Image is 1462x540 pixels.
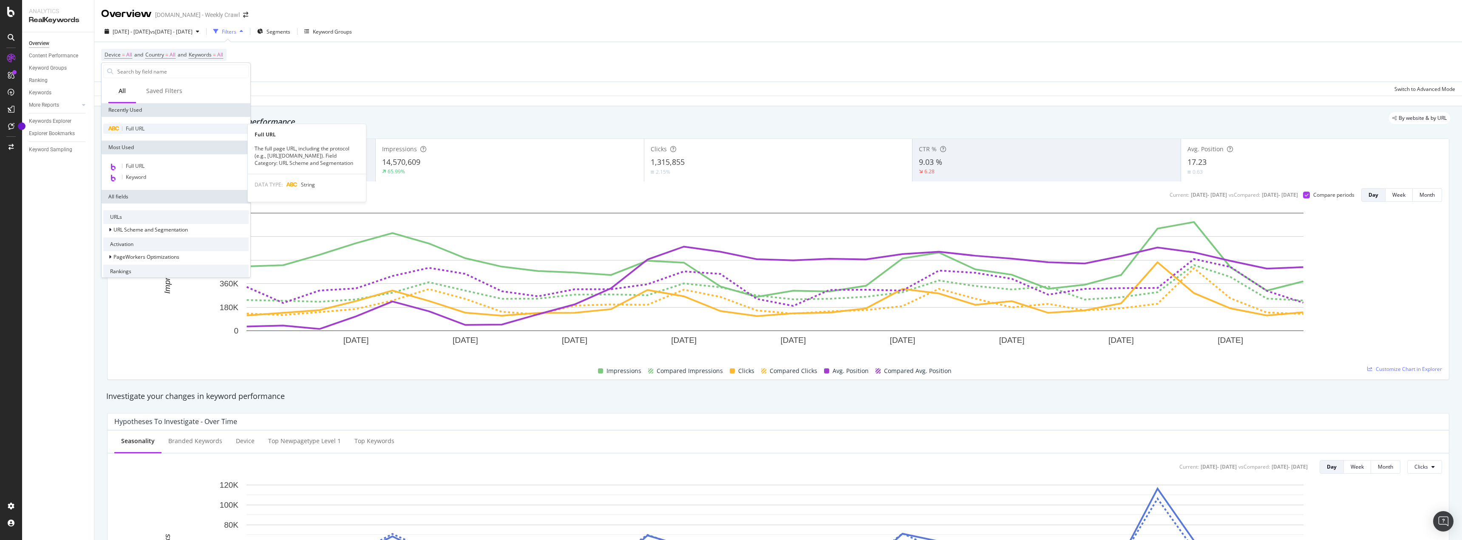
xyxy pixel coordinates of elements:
span: 9.03 % [919,157,942,167]
text: 120K [220,481,239,489]
a: Keywords [29,88,88,97]
div: Open Intercom Messenger [1433,511,1453,532]
div: Month [1378,463,1393,470]
div: Seasonality [121,437,155,445]
button: Filters [210,25,246,38]
button: Switch to Advanced Mode [1391,82,1455,96]
span: Compared Impressions [657,366,723,376]
div: Explorer Bookmarks [29,129,75,138]
div: Analytics [29,7,87,15]
div: All [119,87,126,95]
div: Day [1368,191,1378,198]
div: Month [1419,191,1435,198]
img: Equal [1187,171,1191,173]
button: Month [1371,460,1400,474]
button: Week [1385,188,1413,202]
span: = [165,51,168,58]
span: Segments [266,28,290,35]
span: Keyword [126,173,146,181]
span: All [170,49,176,61]
div: Current: [1170,191,1189,198]
span: Clicks [1414,463,1428,470]
div: vs Compared : [1238,463,1270,470]
button: Clicks [1407,460,1442,474]
span: [DATE] - [DATE] [113,28,150,35]
span: All [217,49,223,61]
span: String [301,181,315,188]
text: 100K [220,500,239,509]
div: Switch to Advanced Mode [1394,85,1455,93]
text: [DATE] [780,336,806,345]
text: 360K [220,279,239,288]
button: Keyword Groups [301,25,355,38]
div: Tooltip anchor [18,122,25,130]
a: Content Performance [29,51,88,60]
div: Keyword Groups [29,64,67,73]
div: Keywords Explorer [29,117,71,126]
text: 180K [220,303,239,312]
span: 1,315,855 [651,157,685,167]
div: Rankings [103,265,249,278]
a: More Reports [29,101,79,110]
span: Clicks [651,145,667,153]
div: [DATE] - [DATE] [1272,463,1308,470]
button: Month [1413,188,1442,202]
div: Investigate your changes in keyword performance [106,391,1450,402]
span: 17.23 [1187,157,1207,167]
div: The full page URL, including the protocol (e.g., [URL][DOMAIN_NAME]). Field Category: URL Scheme ... [248,145,366,167]
div: Branded Keywords [168,437,222,445]
span: Clicks [738,366,754,376]
text: [DATE] [890,336,915,345]
button: Day [1320,460,1344,474]
div: Current: [1179,463,1199,470]
text: 80K [224,520,238,529]
text: [DATE] [343,336,369,345]
text: [DATE] [671,336,697,345]
span: URL Scheme and Segmentation [113,226,188,233]
div: Saved Filters [146,87,182,95]
text: [DATE] [562,336,587,345]
div: Week [1392,191,1405,198]
button: Segments [254,25,294,38]
div: Hypotheses to Investigate - Over Time [114,417,237,426]
button: Week [1344,460,1371,474]
div: Week [1351,463,1364,470]
span: vs [DATE] - [DATE] [150,28,193,35]
span: By website & by URL [1399,116,1447,121]
div: [DATE] - [DATE] [1201,463,1237,470]
span: 14,570,609 [382,157,420,167]
span: CTR % [919,145,937,153]
div: vs Compared : [1229,191,1260,198]
span: Impressions [382,145,417,153]
div: legacy label [1389,112,1450,124]
div: Day [1327,463,1337,470]
text: [DATE] [453,336,478,345]
a: Customize Chart in Explorer [1367,365,1442,373]
div: 0.63 [1193,168,1203,175]
span: Impressions [606,366,641,376]
div: Ranking [29,76,48,85]
div: Filters [222,28,236,35]
span: All [126,49,132,61]
div: Top Keywords [354,437,394,445]
a: Keyword Groups [29,64,88,73]
div: [DOMAIN_NAME] - Weekly Crawl [155,11,240,19]
div: Content Performance [29,51,78,60]
span: Country [145,51,164,58]
button: Day [1361,188,1385,202]
text: [DATE] [999,336,1025,345]
span: Avg. Position [833,366,869,376]
a: Keyword Sampling [29,145,88,154]
div: [DATE] - [DATE] [1191,191,1227,198]
a: Explorer Bookmarks [29,129,88,138]
div: [DATE] - [DATE] [1262,191,1298,198]
div: Overview [101,7,152,21]
div: Device [236,437,255,445]
div: Activation [103,237,249,251]
span: PageWorkers Optimizations [113,253,179,260]
span: = [122,51,125,58]
img: Equal [651,171,654,173]
a: Overview [29,39,88,48]
a: Ranking [29,76,88,85]
span: Device [105,51,121,58]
